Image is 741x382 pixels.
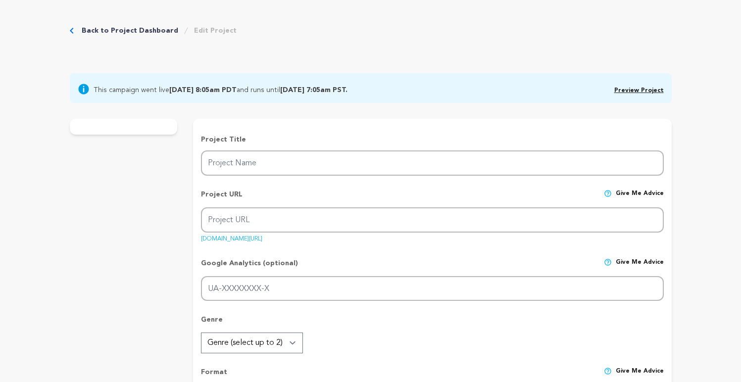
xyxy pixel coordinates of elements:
[194,26,237,36] a: Edit Project
[201,315,663,333] p: Genre
[201,232,262,242] a: [DOMAIN_NAME][URL]
[616,190,664,207] span: Give me advice
[70,26,237,36] div: Breadcrumb
[280,87,347,94] b: [DATE] 7:05am PST.
[614,88,664,94] a: Preview Project
[604,190,612,197] img: help-circle.svg
[82,26,178,36] a: Back to Project Dashboard
[201,276,663,301] input: UA-XXXXXXXX-X
[201,190,243,207] p: Project URL
[201,258,298,276] p: Google Analytics (optional)
[201,135,663,144] p: Project Title
[169,87,237,94] b: [DATE] 8:05am PDT
[94,83,347,95] span: This campaign went live and runs until
[604,258,612,266] img: help-circle.svg
[201,207,663,233] input: Project URL
[201,150,663,176] input: Project Name
[604,367,612,375] img: help-circle.svg
[616,258,664,276] span: Give me advice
